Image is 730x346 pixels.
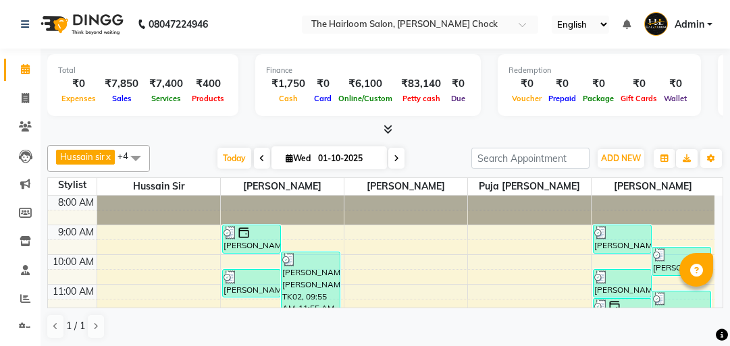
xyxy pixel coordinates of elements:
[55,225,97,239] div: 9:00 AM
[579,94,617,103] span: Package
[50,255,97,269] div: 10:00 AM
[446,76,470,92] div: ₹0
[276,94,301,103] span: Cash
[396,76,446,92] div: ₹83,140
[448,94,469,103] span: Due
[118,150,138,161] span: +4
[594,270,652,297] div: [PERSON_NAME], TK01, 10:30 AM-11:30 AM, Hair Service Men - [PERSON_NAME] Styling
[148,94,184,103] span: Services
[545,76,579,92] div: ₹0
[399,94,444,103] span: Petty cash
[598,149,644,168] button: ADD NEW
[673,292,716,333] iframe: chat widget
[58,65,228,76] div: Total
[545,94,579,103] span: Prepaid
[58,94,99,103] span: Expenses
[509,76,545,92] div: ₹0
[579,76,617,92] div: ₹0
[660,76,690,92] div: ₹0
[335,94,396,103] span: Online/Custom
[311,76,335,92] div: ₹0
[97,178,220,195] span: Hussain sir
[617,94,660,103] span: Gift Cards
[282,252,340,309] div: [PERSON_NAME] [PERSON_NAME], TK02, 09:55 AM-11:55 AM, Hair Service Men - Haircut,Hair Colours Men...
[509,94,545,103] span: Voucher
[601,153,641,163] span: ADD NEW
[105,151,111,162] a: x
[592,178,715,195] span: [PERSON_NAME]
[99,76,144,92] div: ₹7,850
[675,18,704,32] span: Admin
[652,248,710,275] div: [PERSON_NAME], TK01, 09:45 AM-10:45 AM, Hair Service Men - Haircut
[468,178,591,195] span: puja [PERSON_NAME]
[188,94,228,103] span: Products
[652,291,710,319] div: [PERSON_NAME], TK04, 11:15 AM-12:15 PM, Hair Service Men - [PERSON_NAME] Styling
[48,178,97,192] div: Stylist
[344,178,467,195] span: [PERSON_NAME]
[282,153,314,163] span: Wed
[109,94,135,103] span: Sales
[660,94,690,103] span: Wallet
[188,76,228,92] div: ₹400
[223,270,281,297] div: [PERSON_NAME], TK04, 10:30 AM-11:30 AM, Hair Service Men - Haircut
[594,299,652,326] div: walking, TK05, 11:30 AM-12:30 PM, Hair Service Men - [PERSON_NAME] Styling
[50,285,97,299] div: 11:00 AM
[266,76,311,92] div: ₹1,750
[66,319,85,333] span: 1 / 1
[314,148,382,169] input: 2025-10-01
[55,196,97,210] div: 8:00 AM
[594,225,652,253] div: [PERSON_NAME], TK01, 09:00 AM-10:00 AM, Hair Treatment Men - Head Massage
[58,76,99,92] div: ₹0
[311,94,335,103] span: Card
[149,5,208,43] b: 08047224946
[266,65,470,76] div: Finance
[217,148,251,169] span: Today
[34,5,127,43] img: logo
[223,225,281,253] div: [PERSON_NAME], TK03, 09:00 AM-10:00 AM, Hair Service Men - [PERSON_NAME] Styling
[471,148,590,169] input: Search Appointment
[644,12,668,36] img: Admin
[221,178,344,195] span: [PERSON_NAME]
[60,151,105,162] span: Hussain sir
[617,76,660,92] div: ₹0
[144,76,188,92] div: ₹7,400
[335,76,396,92] div: ₹6,100
[509,65,690,76] div: Redemption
